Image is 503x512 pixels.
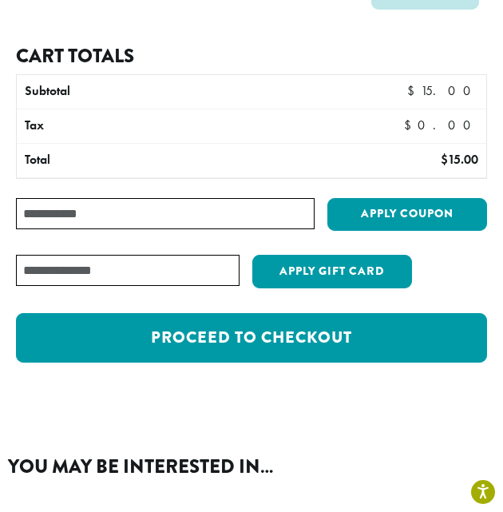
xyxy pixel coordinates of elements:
th: Tax [17,109,350,143]
th: Total [17,144,299,177]
a: Proceed to checkout [16,313,487,363]
span: $ [441,151,448,168]
bdi: 15.00 [407,82,478,99]
span: $ [407,82,421,99]
h2: Cart totals [16,45,487,68]
bdi: 0.00 [404,117,478,133]
button: Apply coupon [327,198,487,231]
button: Apply Gift Card [252,255,412,288]
h2: You may be interested in… [8,455,495,478]
span: $ [404,117,418,133]
bdi: 15.00 [441,151,478,168]
th: Subtotal [17,75,299,109]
